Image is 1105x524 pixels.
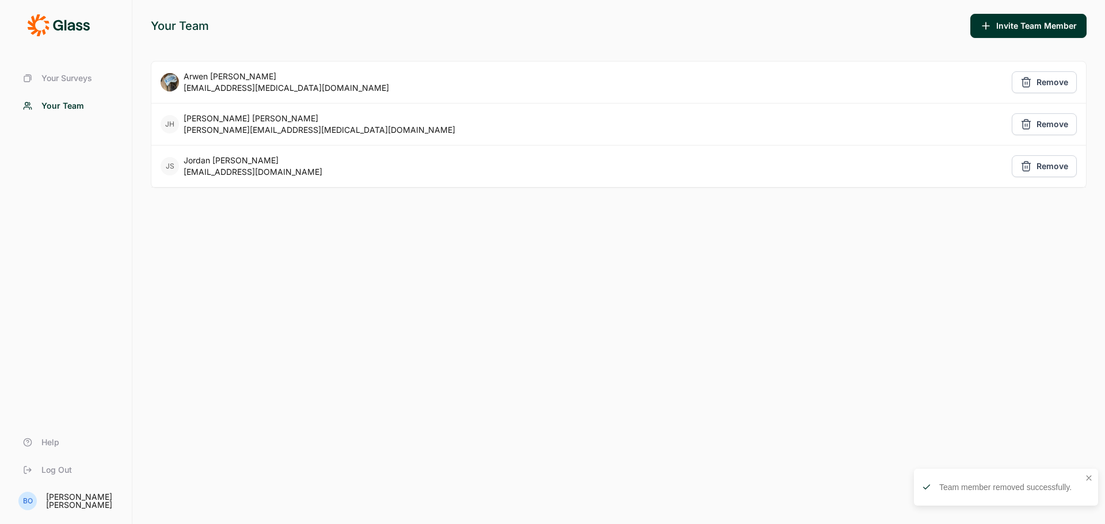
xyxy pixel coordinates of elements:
span: Your Team [41,100,84,112]
span: Your Team [151,18,209,34]
div: [PERSON_NAME] [PERSON_NAME] [46,493,118,509]
div: Jordan [PERSON_NAME] [184,155,322,166]
div: JS [161,157,179,175]
span: Your Surveys [41,72,92,84]
button: Remove [1012,113,1077,135]
button: Remove [1012,155,1077,177]
div: [EMAIL_ADDRESS][MEDICAL_DATA][DOMAIN_NAME] [184,82,389,94]
div: Team member removed successfully. [939,481,1081,493]
div: JH [161,115,179,133]
div: Arwen [PERSON_NAME] [184,71,389,82]
div: [EMAIL_ADDRESS][DOMAIN_NAME] [184,166,322,178]
button: Invite Team Member [970,14,1087,38]
button: Remove [1012,71,1077,93]
span: Help [41,437,59,448]
div: [PERSON_NAME] [PERSON_NAME] [184,113,455,124]
span: Log Out [41,464,72,476]
div: [PERSON_NAME][EMAIL_ADDRESS][MEDICAL_DATA][DOMAIN_NAME] [184,124,455,136]
img: ocn8z7iqvmiiaveqkfqd.png [161,73,179,91]
div: BO [18,492,37,510]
